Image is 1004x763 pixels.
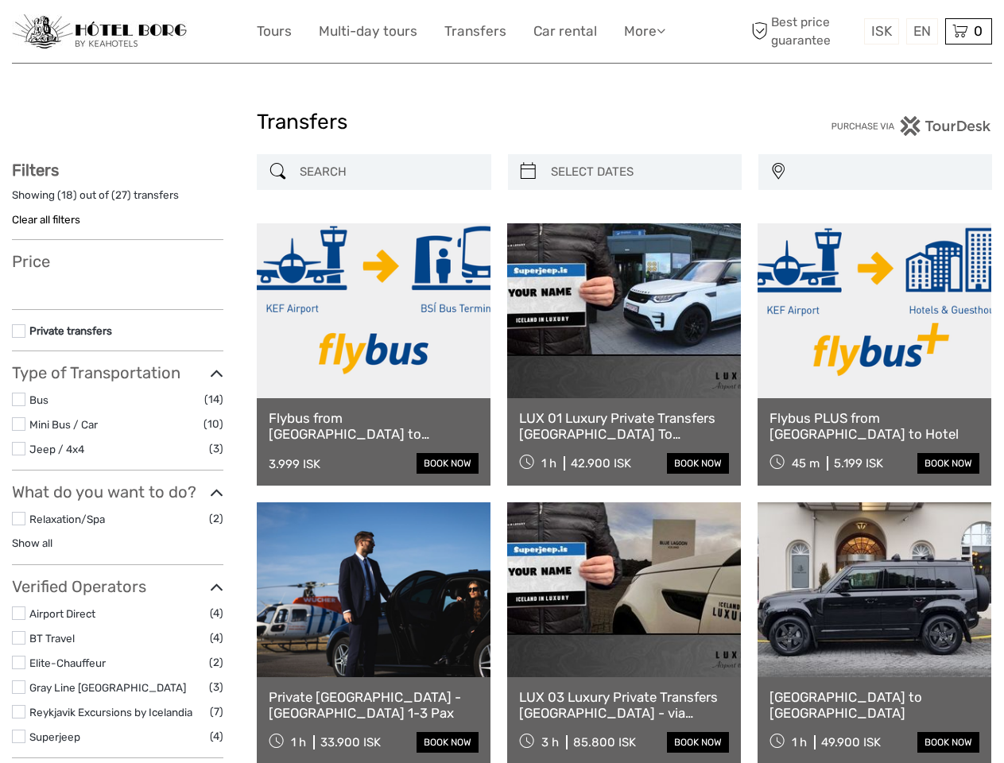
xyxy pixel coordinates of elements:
a: BT Travel [29,632,75,645]
label: 27 [115,188,127,203]
span: 1 h [792,735,807,749]
a: Private [GEOGRAPHIC_DATA] - [GEOGRAPHIC_DATA] 1-3 Pax [269,689,479,722]
a: Bus [29,393,48,406]
div: 49.900 ISK [821,735,881,749]
a: Private transfers [29,324,112,337]
span: 45 m [792,456,820,471]
label: 18 [61,188,73,203]
span: ISK [871,23,892,39]
div: EN [906,18,938,45]
a: book now [417,453,479,474]
a: Gray Line [GEOGRAPHIC_DATA] [29,681,186,694]
a: Multi-day tours [319,20,417,43]
div: 3.999 ISK [269,457,320,471]
a: book now [917,732,979,753]
a: Airport Direct [29,607,95,620]
a: LUX 03 Luxury Private Transfers [GEOGRAPHIC_DATA] - via [GEOGRAPHIC_DATA] or via [GEOGRAPHIC_DATA... [519,689,729,722]
span: Best price guarantee [747,14,860,48]
a: Clear all filters [12,213,80,226]
span: 3 h [541,735,559,749]
a: book now [917,453,979,474]
a: book now [667,732,729,753]
a: Transfers [444,20,506,43]
input: SEARCH [293,158,483,186]
a: book now [417,732,479,753]
span: (4) [210,727,223,746]
span: 1 h [541,456,556,471]
span: (7) [210,703,223,721]
a: Tours [257,20,292,43]
span: (4) [210,629,223,647]
span: 1 h [291,735,306,749]
span: (3) [209,440,223,458]
img: PurchaseViaTourDesk.png [831,116,992,136]
h3: Verified Operators [12,577,223,596]
a: More [624,20,665,43]
a: Mini Bus / Car [29,418,98,431]
div: 42.900 ISK [571,456,631,471]
div: 5.199 ISK [834,456,883,471]
a: Elite-Chauffeur [29,656,106,669]
h1: Transfers [257,110,747,135]
a: Reykjavik Excursions by Icelandia [29,706,192,718]
div: Showing ( ) out of ( ) transfers [12,188,223,212]
a: Superjeep [29,730,80,743]
span: (2) [209,509,223,528]
span: (14) [204,390,223,409]
h3: Price [12,252,223,271]
h3: What do you want to do? [12,482,223,502]
a: Car rental [533,20,597,43]
span: (10) [204,415,223,433]
img: 97-048fac7b-21eb-4351-ac26-83e096b89eb3_logo_small.jpg [12,14,187,49]
span: (3) [209,678,223,696]
div: 33.900 ISK [320,735,381,749]
a: [GEOGRAPHIC_DATA] to [GEOGRAPHIC_DATA] [769,689,979,722]
a: Show all [12,536,52,549]
h3: Type of Transportation [12,363,223,382]
span: 0 [971,23,985,39]
a: LUX 01 Luxury Private Transfers [GEOGRAPHIC_DATA] To [GEOGRAPHIC_DATA] [519,410,729,443]
span: (4) [210,604,223,622]
div: 85.800 ISK [573,735,636,749]
a: Relaxation/Spa [29,513,105,525]
span: (2) [209,653,223,672]
a: Jeep / 4x4 [29,443,84,455]
input: SELECT DATES [545,158,734,186]
a: Flybus from [GEOGRAPHIC_DATA] to [GEOGRAPHIC_DATA] BSÍ [269,410,479,443]
strong: Filters [12,161,59,180]
a: Flybus PLUS from [GEOGRAPHIC_DATA] to Hotel [769,410,979,443]
a: book now [667,453,729,474]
